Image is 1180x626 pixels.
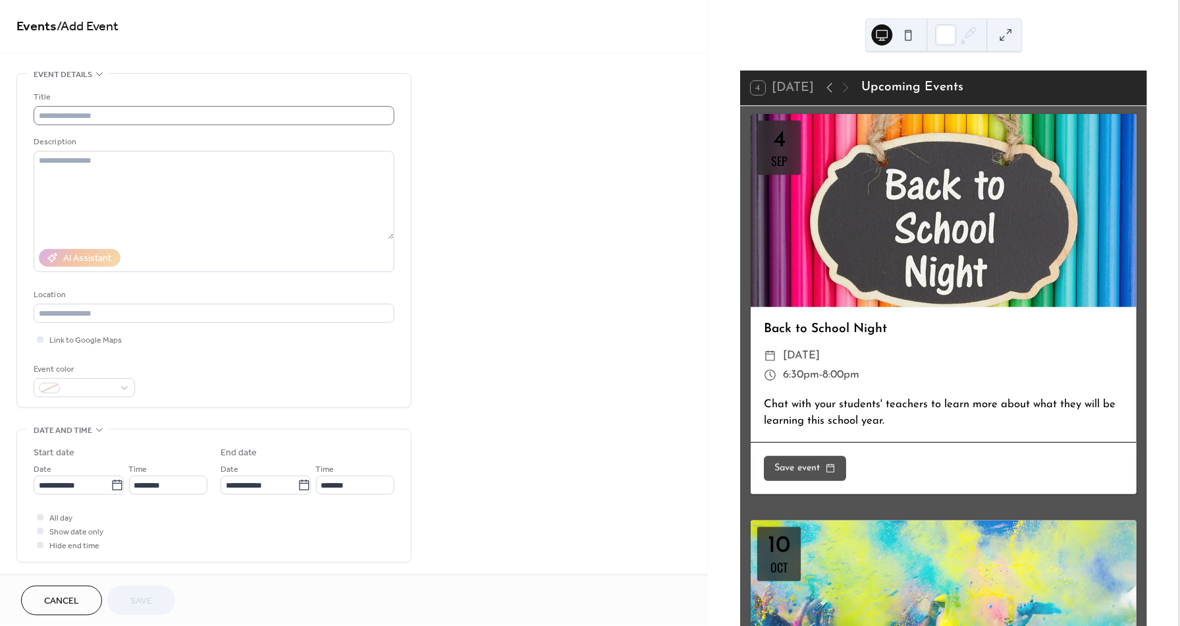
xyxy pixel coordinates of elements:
[764,347,777,366] div: ​
[34,288,392,302] div: Location
[784,347,820,366] span: [DATE]
[57,14,119,40] span: / Add Event
[771,561,788,573] div: Oct
[751,396,1137,429] div: Chat with your students' teachers to learn more about what they will be learning this school year.
[784,366,820,385] span: 6:30pm
[16,14,57,40] a: Events
[823,366,860,385] span: 8:00pm
[129,463,147,477] span: Time
[49,334,122,348] span: Link to Google Maps
[751,320,1137,339] div: Back to School Night
[34,135,392,149] div: Description
[820,366,823,385] span: -
[316,463,335,477] span: Time
[764,456,847,481] button: Save event
[34,362,132,376] div: Event color
[34,90,392,104] div: Title
[768,534,791,558] div: 10
[34,424,92,438] span: Date and time
[44,595,79,609] span: Cancel
[772,155,788,167] div: Sep
[34,68,92,82] span: Event details
[764,366,777,385] div: ​
[21,586,102,615] button: Cancel
[34,463,51,477] span: Date
[774,128,786,152] div: 4
[34,446,74,460] div: Start date
[49,540,99,554] span: Hide end time
[221,446,257,460] div: End date
[221,463,238,477] span: Date
[49,512,72,526] span: All day
[862,78,964,98] div: Upcoming Events
[49,526,103,540] span: Show date only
